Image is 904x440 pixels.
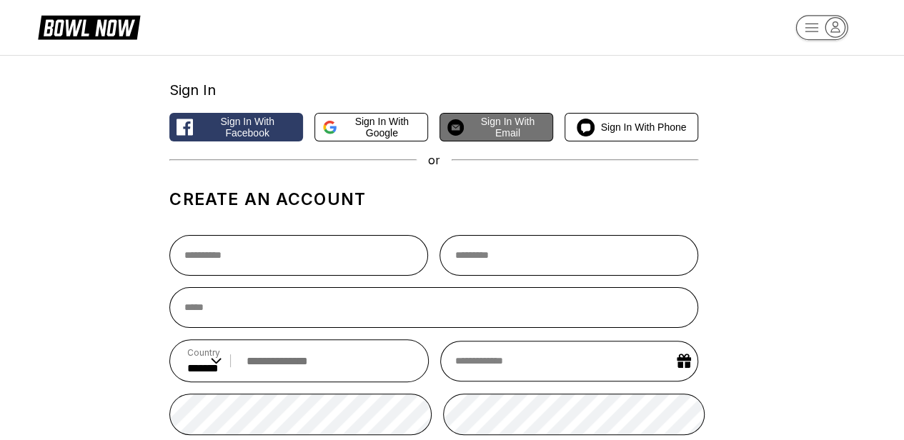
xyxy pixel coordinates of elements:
span: Sign in with Google [343,116,420,139]
label: Country [187,347,222,358]
h1: Create an account [169,189,698,209]
div: Sign In [169,81,698,99]
div: or [169,153,698,167]
span: Sign in with Email [470,116,545,139]
button: Sign in with Phone [565,113,698,141]
button: Sign in with Email [439,113,553,141]
span: Sign in with Phone [600,121,686,133]
button: Sign in with Google [314,113,428,141]
span: Sign in with Facebook [199,116,295,139]
button: Sign in with Facebook [169,113,302,141]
